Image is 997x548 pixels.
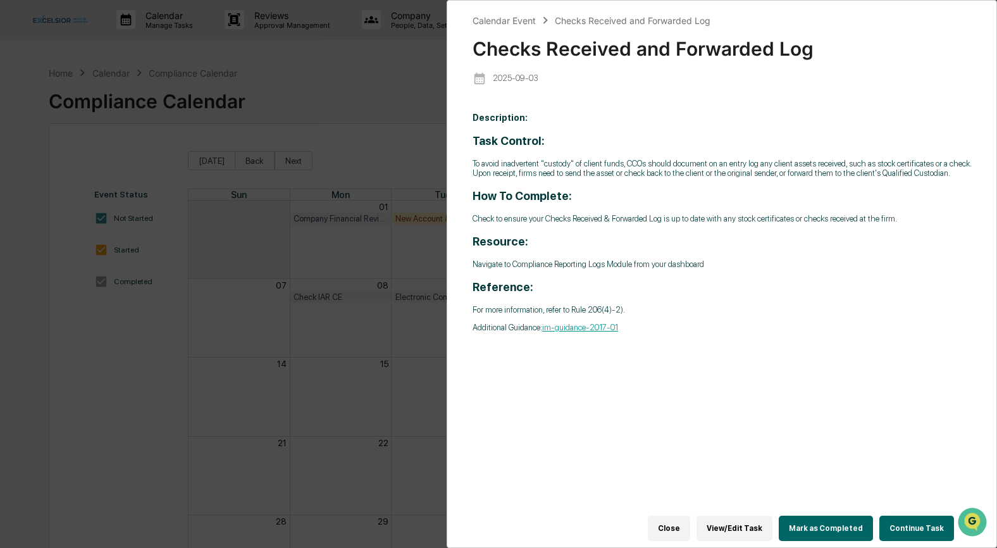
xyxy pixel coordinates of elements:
[8,154,87,177] a: 🖐️Preclearance
[957,506,991,540] iframe: Open customer support
[473,305,971,314] p: For more information, refer to Rule 206(4)-2).
[779,516,873,541] button: Mark as Completed
[648,516,690,541] button: Close
[13,27,230,47] p: How can we help?
[473,235,528,248] strong: Resource:
[542,323,618,332] a: im-guidance-2017-01
[879,516,954,541] button: Continue Task
[13,185,23,195] div: 🔎
[87,154,162,177] a: 🗄️Attestations
[25,159,82,172] span: Preclearance
[13,97,35,120] img: 1746055101610-c473b297-6a78-478c-a979-82029cc54cd1
[473,280,533,294] strong: Reference:
[473,323,971,332] p: Additional Guidance:
[493,73,538,83] p: 2025-09-03
[473,27,971,60] div: Checks Received and Forwarded Log
[473,214,971,223] p: Check to ensure your Checks Received & Forwarded Log is up to date with any stock certificates or...
[89,214,153,224] a: Powered byPylon
[92,161,102,171] div: 🗄️
[126,215,153,224] span: Pylon
[473,189,572,202] strong: How To Complete:
[555,15,710,26] div: Checks Received and Forwarded Log
[473,15,536,26] div: Calendar Event
[473,259,971,269] p: Navigate to Compliance Reporting Logs Module from your dashboard
[8,178,85,201] a: 🔎Data Lookup
[473,134,545,147] strong: Task Control:
[43,109,160,120] div: We're available if you need us!
[43,97,207,109] div: Start new chat
[13,161,23,171] div: 🖐️
[473,113,528,123] b: Description:
[25,184,80,196] span: Data Lookup
[104,159,157,172] span: Attestations
[473,159,971,178] p: To avoid inadvertent "custody" of client funds, CCOs should document on an entry log any client a...
[697,516,772,541] button: View/Edit Task
[215,101,230,116] button: Start new chat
